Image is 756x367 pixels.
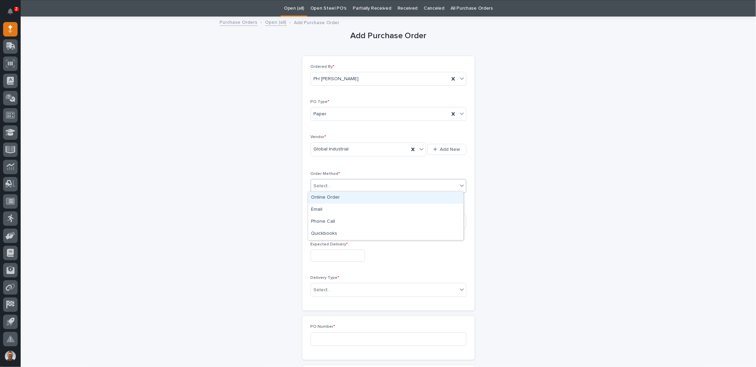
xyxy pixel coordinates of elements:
div: Online Order [308,192,463,204]
span: Add New [440,147,460,152]
a: Open (all) [284,0,304,17]
div: Select... [314,286,331,294]
button: Notifications [3,4,18,19]
button: Add New [427,144,466,155]
a: Purchase Orders [220,18,258,26]
a: Partially Received [353,0,391,17]
span: PO Number [311,325,335,329]
span: PH [PERSON_NAME] [314,75,359,83]
a: Canceled [424,0,444,17]
span: Global Industrial [314,146,349,153]
span: PO Type [311,100,330,104]
div: Select... [314,182,331,190]
span: Vendor [311,135,327,139]
div: Phone Call [308,216,463,228]
a: All Purchase Orders [451,0,493,17]
span: Delivery Type [311,276,340,280]
div: Email [308,204,463,216]
div: Quickbooks [308,228,463,240]
a: Open Steel PO's [310,0,346,17]
span: Expected Delivery [311,242,348,247]
span: Order Method [311,172,340,176]
p: Add Purchase Order [294,18,340,26]
p: 2 [15,7,18,11]
h1: Add Purchase Order [302,31,475,41]
span: Paper [314,111,327,118]
div: Notifications2 [9,8,18,19]
a: Open (all) [265,18,287,26]
a: Received [397,0,418,17]
span: Ordered By [311,65,335,69]
button: users-avatar [3,349,18,364]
